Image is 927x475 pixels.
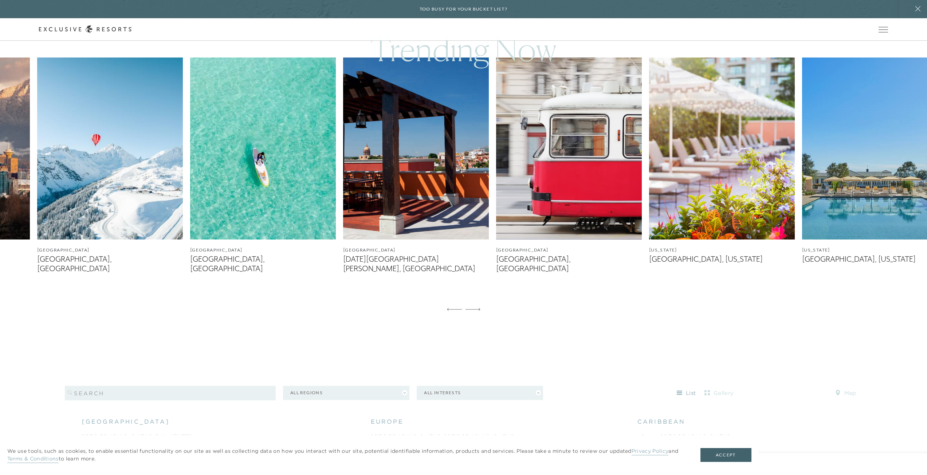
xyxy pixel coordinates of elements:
figcaption: [DATE][GEOGRAPHIC_DATA][PERSON_NAME], [GEOGRAPHIC_DATA] [343,255,489,273]
a: Privacy Policy [632,448,668,455]
input: search [65,386,276,400]
span: [GEOGRAPHIC_DATA] [82,417,169,426]
button: All Regions [283,386,409,400]
figcaption: [US_STATE] [649,247,795,254]
figcaption: [GEOGRAPHIC_DATA], [GEOGRAPHIC_DATA] [37,255,183,273]
a: Terms & Conditions [7,455,59,463]
a: [US_STATE][GEOGRAPHIC_DATA], [US_STATE] [649,58,795,264]
a: Abaco, [GEOGRAPHIC_DATA] [637,432,730,441]
button: All Interests [417,386,543,400]
button: gallery [703,387,735,399]
figcaption: [GEOGRAPHIC_DATA] [37,247,183,254]
a: [GEOGRAPHIC_DATA][GEOGRAPHIC_DATA], [GEOGRAPHIC_DATA] [190,58,336,273]
figcaption: [GEOGRAPHIC_DATA] [343,247,489,254]
a: [GEOGRAPHIC_DATA][GEOGRAPHIC_DATA], [GEOGRAPHIC_DATA] [496,58,642,273]
button: map [829,387,862,399]
h6: Too busy for your bucket list? [420,6,508,13]
figcaption: [GEOGRAPHIC_DATA], [GEOGRAPHIC_DATA] [496,255,642,273]
figcaption: [GEOGRAPHIC_DATA], [GEOGRAPHIC_DATA] [190,255,336,273]
a: [GEOGRAPHIC_DATA], [GEOGRAPHIC_DATA] [371,432,514,441]
a: [GEOGRAPHIC_DATA][GEOGRAPHIC_DATA], [GEOGRAPHIC_DATA] [37,58,183,273]
figcaption: [GEOGRAPHIC_DATA] [496,247,642,254]
p: We use tools, such as cookies, to enable essential functionality on our site as well as collectin... [7,447,686,463]
figcaption: [GEOGRAPHIC_DATA] [190,247,336,254]
a: [GEOGRAPHIC_DATA][DATE][GEOGRAPHIC_DATA][PERSON_NAME], [GEOGRAPHIC_DATA] [343,58,489,273]
a: [GEOGRAPHIC_DATA], [US_STATE] [82,432,192,441]
span: europe [371,417,404,426]
button: Accept [700,448,751,462]
figcaption: [GEOGRAPHIC_DATA], [US_STATE] [649,255,795,264]
button: list [670,387,703,399]
button: Open navigation [879,27,888,32]
span: caribbean [637,417,686,426]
